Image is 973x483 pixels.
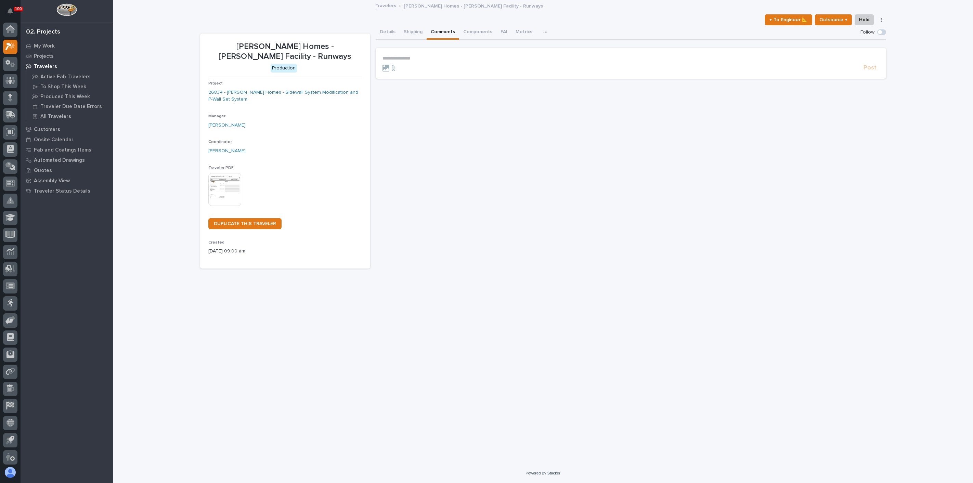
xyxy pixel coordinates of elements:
p: To Shop This Week [40,84,86,90]
p: Traveler Status Details [34,188,90,194]
a: Assembly View [21,175,113,186]
span: Hold [859,16,869,24]
a: Produced This Week [26,92,113,101]
a: Traveler Due Date Errors [26,102,113,111]
p: Projects [34,53,54,60]
button: Metrics [511,25,536,40]
a: To Shop This Week [26,82,113,91]
p: [PERSON_NAME] Homes - [PERSON_NAME] Facility - Runways [208,42,362,62]
a: Projects [21,51,113,61]
a: DUPLICATE THIS TRAVELER [208,218,282,229]
a: Travelers [375,1,396,9]
img: Workspace Logo [56,3,77,16]
a: Traveler Status Details [21,186,113,196]
p: Follow [860,29,874,35]
a: Powered By Stacker [526,471,560,475]
p: [PERSON_NAME] Homes - [PERSON_NAME] Facility - Runways [404,2,543,9]
a: Fab and Coatings Items [21,145,113,155]
span: Outsource ↑ [819,16,847,24]
div: Notifications100 [9,8,17,19]
p: All Travelers [40,114,71,120]
p: Quotes [34,168,52,174]
button: Hold [855,14,874,25]
div: 02. Projects [26,28,60,36]
p: Automated Drawings [34,157,85,164]
p: My Work [34,43,55,49]
p: [DATE] 09:00 am [208,248,362,255]
a: 26834 - [PERSON_NAME] Homes - Sidewall System Modification and P-Wall Set System [208,89,362,103]
button: Shipping [400,25,427,40]
p: Travelers [34,64,57,70]
p: 100 [15,6,22,11]
div: Production [271,64,297,73]
a: [PERSON_NAME] [208,147,246,155]
span: Coordinator [208,140,232,144]
a: [PERSON_NAME] [208,122,246,129]
button: Details [376,25,400,40]
p: Active Fab Travelers [40,74,91,80]
a: Active Fab Travelers [26,72,113,81]
a: Automated Drawings [21,155,113,165]
button: Notifications [3,4,17,18]
button: Comments [427,25,459,40]
a: Quotes [21,165,113,175]
span: Traveler PDF [208,166,234,170]
span: ← To Engineer 📐 [769,16,808,24]
p: Assembly View [34,178,70,184]
span: Manager [208,114,225,118]
a: Travelers [21,61,113,71]
button: FAI [496,25,511,40]
a: All Travelers [26,112,113,121]
button: ← To Engineer 📐 [765,14,812,25]
p: Produced This Week [40,94,90,100]
p: Fab and Coatings Items [34,147,91,153]
a: Customers [21,124,113,134]
p: Onsite Calendar [34,137,74,143]
button: users-avatar [3,465,17,480]
span: DUPLICATE THIS TRAVELER [214,221,276,226]
span: Project [208,81,223,86]
button: Post [861,64,879,72]
a: Onsite Calendar [21,134,113,145]
button: Components [459,25,496,40]
p: Customers [34,127,60,133]
p: Traveler Due Date Errors [40,104,102,110]
button: Outsource ↑ [815,14,852,25]
a: My Work [21,41,113,51]
span: Created [208,240,224,245]
span: Post [864,64,877,72]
